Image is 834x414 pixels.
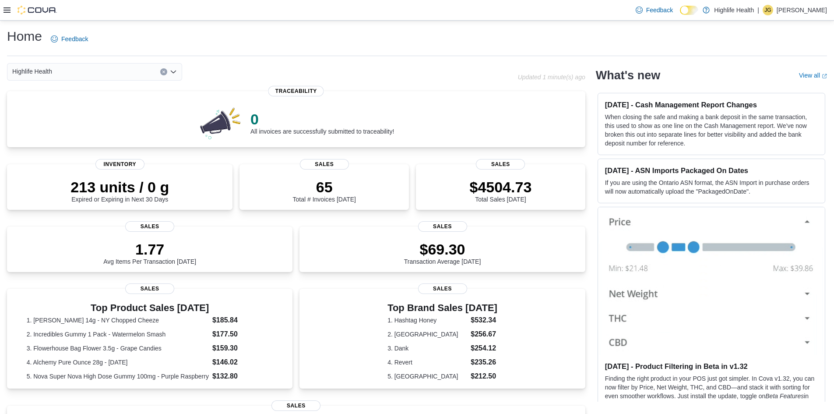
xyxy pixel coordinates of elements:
p: $69.30 [404,241,481,258]
dd: $212.50 [471,371,497,382]
h1: Home [7,28,42,45]
span: Highlife Health [12,66,52,77]
p: | [757,5,759,15]
span: Sales [125,221,174,232]
span: Inventory [95,159,144,170]
span: Traceability [268,86,324,96]
h3: [DATE] - ASN Imports Packaged On Dates [605,166,818,175]
p: 0 [250,110,394,128]
div: Avg Items Per Transaction [DATE] [103,241,196,265]
h3: Top Product Sales [DATE] [27,303,273,313]
dt: 2. Incredibles Gummy 1 Pack - Watermelon Smash [27,330,209,339]
span: Sales [125,283,174,294]
dd: $159.30 [212,343,273,354]
p: If you are using the Ontario ASN format, the ASN Import in purchase orders will now automatically... [605,178,818,196]
dt: 5. Nova Super Nova High Dose Gummy 100mg - Purple Raspberry [27,372,209,381]
span: JG [764,5,771,15]
h3: [DATE] - Product Filtering in Beta in v1.32 [605,362,818,371]
dt: 1. Hashtag Honey [387,316,467,325]
div: All invoices are successfully submitted to traceability! [250,110,394,135]
dt: 4. Alchemy Pure Ounce 28g - [DATE] [27,358,209,367]
div: Total # Invoices [DATE] [293,178,356,203]
p: 213 units / 0 g [70,178,169,196]
span: Sales [418,221,467,232]
span: Sales [300,159,349,170]
p: [PERSON_NAME] [777,5,827,15]
dd: $146.02 [212,357,273,368]
img: 0 [198,105,243,140]
dd: $532.34 [471,315,497,326]
dd: $235.26 [471,357,497,368]
div: Jennifer Gierum [763,5,773,15]
span: Sales [476,159,525,170]
dd: $256.67 [471,329,497,340]
a: Feedback [632,1,676,19]
p: 65 [293,178,356,196]
dt: 5. [GEOGRAPHIC_DATA] [387,372,467,381]
img: Cova [18,6,57,14]
dd: $254.12 [471,343,497,354]
button: Clear input [160,68,167,75]
a: Feedback [47,30,91,48]
dd: $185.84 [212,315,273,326]
dt: 1. [PERSON_NAME] 14g - NY Chopped Cheeze [27,316,209,325]
span: Sales [418,283,467,294]
h3: Top Brand Sales [DATE] [387,303,497,313]
span: Sales [271,400,320,411]
span: Feedback [61,35,88,43]
dd: $132.80 [212,371,273,382]
input: Dark Mode [680,6,698,15]
div: Total Sales [DATE] [469,178,531,203]
p: When closing the safe and making a bank deposit in the same transaction, this used to show as one... [605,113,818,148]
a: View allExternal link [799,72,827,79]
span: Feedback [646,6,673,14]
dd: $177.50 [212,329,273,340]
p: Highlife Health [714,5,754,15]
dt: 3. Flowerhouse Bag Flower 3.5g - Grape Candies [27,344,209,353]
h3: [DATE] - Cash Management Report Changes [605,100,818,109]
button: Open list of options [170,68,177,75]
h2: What's new [596,68,660,82]
dt: 3. Dank [387,344,467,353]
p: Updated 1 minute(s) ago [518,74,585,81]
dt: 4. Revert [387,358,467,367]
dt: 2. [GEOGRAPHIC_DATA] [387,330,467,339]
svg: External link [822,74,827,79]
div: Expired or Expiring in Next 30 Days [70,178,169,203]
p: $4504.73 [469,178,531,196]
p: 1.77 [103,241,196,258]
div: Transaction Average [DATE] [404,241,481,265]
em: Beta Features [765,393,804,400]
